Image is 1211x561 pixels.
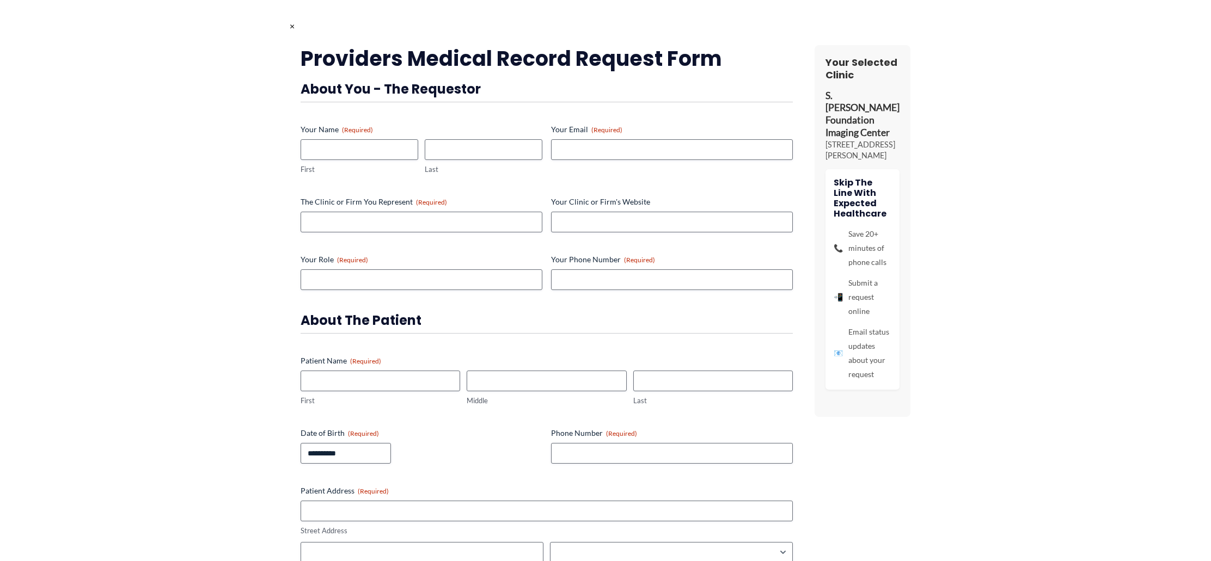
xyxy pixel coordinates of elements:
[834,325,891,381] li: Email status updates about your request
[624,256,655,264] span: (Required)
[290,21,295,31] span: ×
[425,164,542,175] label: Last
[301,45,793,72] h2: Providers Medical Record Request Form
[633,396,793,406] label: Last
[301,312,793,329] h3: About the Patient
[301,254,542,265] label: Your Role
[551,254,793,265] label: Your Phone Number
[825,90,900,139] p: S. [PERSON_NAME] Foundation Imaging Center
[825,56,900,82] h3: Your Selected Clinic
[301,355,381,366] legend: Patient Name
[591,126,622,134] span: (Required)
[467,396,626,406] label: Middle
[301,485,389,496] legend: Patient Address
[301,428,542,439] label: Date of Birth
[348,429,379,437] span: (Required)
[350,357,381,365] span: (Required)
[834,276,891,318] li: Submit a request online
[551,196,793,207] label: Your Clinic or Firm's Website
[834,241,843,255] span: 📞
[834,177,891,219] h4: Skip The Line With Expected Healthcare
[834,290,843,304] span: 📲
[301,526,793,536] label: Street Address
[301,81,793,97] h3: About You - The Requestor
[358,487,389,495] span: (Required)
[301,396,460,406] label: First
[834,227,891,269] li: Save 20+ minutes of phone calls
[301,124,373,135] legend: Your Name
[337,256,368,264] span: (Required)
[342,126,373,134] span: (Required)
[834,346,843,360] span: 📧
[301,196,542,207] label: The Clinic or Firm You Represent
[301,164,418,175] label: First
[825,139,900,161] p: [STREET_ADDRESS][PERSON_NAME]
[416,198,447,206] span: (Required)
[551,124,793,135] label: Your Email
[606,429,637,437] span: (Required)
[551,428,793,439] label: Phone Number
